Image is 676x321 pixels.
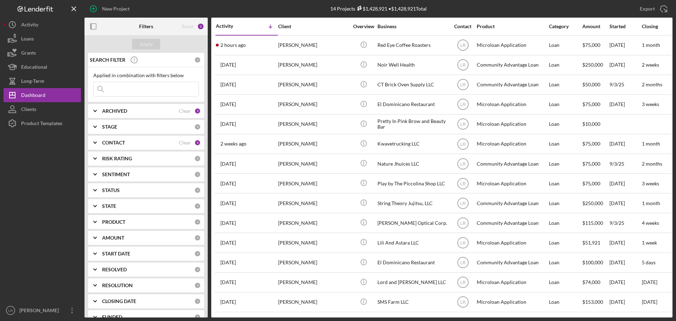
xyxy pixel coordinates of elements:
div: Loan [549,233,582,252]
b: SEARCH FILTER [90,57,125,63]
div: Loan [549,115,582,134]
time: 1 week [642,240,657,246]
span: $115,000 [582,220,603,226]
div: El Dominicano Restaurant [377,253,448,272]
div: Microloan Application [477,36,547,55]
div: Microloan Application [477,115,547,134]
div: Category [549,24,582,29]
div: Export [640,2,655,16]
div: [DATE] [609,174,641,193]
div: [PERSON_NAME] [278,293,349,311]
div: Loan [549,95,582,114]
div: 0 [194,155,201,162]
div: [DATE] [609,95,641,114]
button: Long-Term [4,74,81,88]
time: 2025-08-26 21:07 [220,181,236,186]
time: 2025-08-22 13:39 [220,240,236,246]
text: LR [460,221,466,226]
time: 4 weeks [642,220,659,226]
div: [DATE] [609,273,641,292]
text: LR [460,181,466,186]
div: [DATE] [609,233,641,252]
a: Product Templates [4,116,81,130]
div: Started [609,24,641,29]
text: LR [460,161,466,166]
text: LR [460,63,466,68]
time: 5 days [642,259,656,265]
div: [DATE] [609,56,641,74]
time: 2 weeks [642,62,659,68]
span: $75,000 [582,101,600,107]
text: LR [8,309,13,313]
div: Pretty In Pink Brow and Beauty Bar [377,115,448,134]
div: Loan [549,214,582,232]
div: Overview [350,24,377,29]
time: 2025-05-01 20:53 [220,279,236,285]
time: 2025-08-22 15:15 [220,220,236,226]
div: 9/3/25 [609,214,641,232]
div: Educational [21,60,47,76]
button: LR[PERSON_NAME] [4,303,81,317]
span: $153,000 [582,299,603,305]
span: $10,000 [582,121,600,127]
div: Kwavetrucking LLC [377,135,448,153]
div: 9/3/25 [609,75,641,94]
button: Clients [4,102,81,116]
a: Grants [4,46,81,60]
time: 2025-09-21 01:19 [220,42,246,48]
div: 0 [194,187,201,193]
div: Community Advantage Loan [477,214,547,232]
b: STAGE [102,124,117,130]
div: Play by The Piccolina Shop LLC [377,174,448,193]
div: [PERSON_NAME] [278,75,349,94]
div: Reset [182,24,194,29]
time: 2025-09-10 17:22 [220,121,236,127]
div: Nature Jhuices LLC [377,154,448,173]
time: 2025-09-18 22:10 [220,82,236,87]
b: FUNDED [102,314,122,320]
div: Community Advantage Loan [477,75,547,94]
div: 0 [194,219,201,225]
span: $250,000 [582,200,603,206]
time: 3 weeks [642,101,659,107]
div: SMS Farm LLC [377,293,448,311]
span: $74,000 [582,279,600,285]
time: 2025-09-03 17:57 [220,141,246,147]
b: SENTIMENT [102,172,130,177]
div: 0 [194,203,201,209]
div: 0 [194,251,201,257]
b: STATUS [102,187,120,193]
div: Lord and [PERSON_NAME] LLC [377,273,448,292]
b: RESOLUTION [102,283,133,288]
span: $75,000 [582,42,600,48]
div: [DATE] [609,293,641,311]
div: Loan [549,273,582,292]
time: 2 months [642,81,662,87]
div: Microloan Application [477,273,547,292]
b: START DATE [102,251,130,257]
text: LR [460,142,466,147]
text: LR [460,82,466,87]
div: 2 [197,23,204,30]
div: El Dominicano Restaurant [377,95,448,114]
div: [PERSON_NAME] [278,214,349,232]
b: AMOUNT [102,235,124,241]
time: 2025-08-24 19:24 [220,200,236,206]
span: $51,921 [582,240,600,246]
div: [PERSON_NAME] [278,115,349,134]
button: Loans [4,32,81,46]
text: LR [460,241,466,246]
div: Activity [216,23,247,29]
span: $100,000 [582,259,603,265]
b: RESOLVED [102,267,127,272]
div: [PERSON_NAME] [278,56,349,74]
div: Client [278,24,349,29]
span: $75,000 [582,141,600,147]
b: ARCHIVED [102,108,127,114]
div: Microloan Application [477,174,547,193]
div: [PERSON_NAME] [278,154,349,173]
text: LR [460,122,466,127]
div: Loan [549,56,582,74]
time: [DATE] [642,299,657,305]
